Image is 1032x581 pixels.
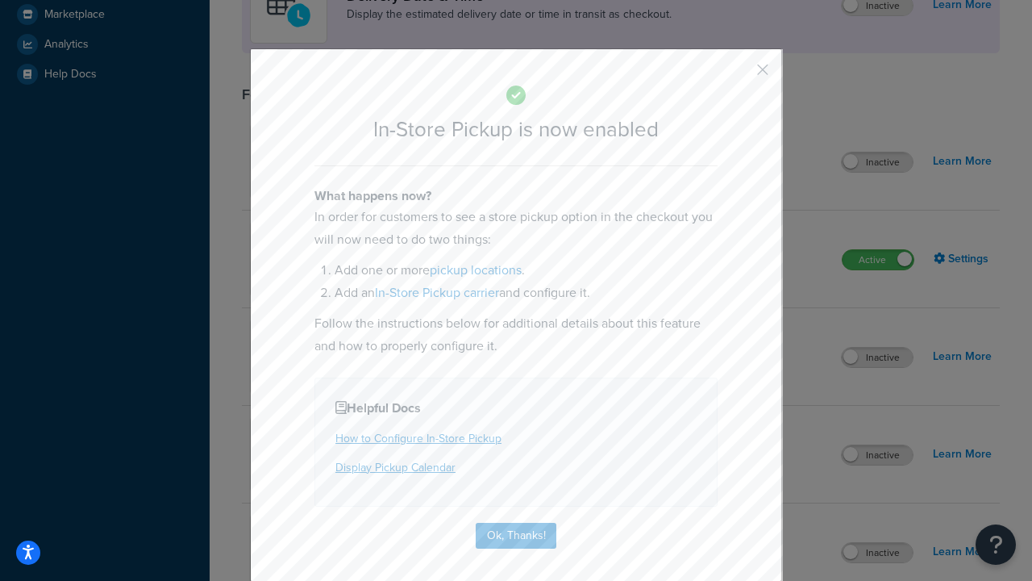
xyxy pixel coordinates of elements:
[335,430,501,447] a: How to Configure In-Store Pickup
[314,186,718,206] h4: What happens now?
[335,399,697,418] h4: Helpful Docs
[476,523,556,549] button: Ok, Thanks!
[314,118,718,141] h2: In-Store Pickup is now enabled
[375,283,499,302] a: In-Store Pickup carrier
[430,261,522,279] a: pickup locations
[335,259,718,282] li: Add one or more .
[314,206,718,251] p: In order for customers to see a store pickup option in the checkout you will now need to do two t...
[335,282,718,304] li: Add an and configure it.
[314,312,718,357] p: Follow the instructions below for additional details about this feature and how to properly confi...
[335,459,456,476] a: Display Pickup Calendar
